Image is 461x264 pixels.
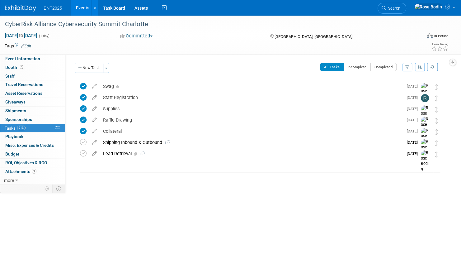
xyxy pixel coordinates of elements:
img: Rose Bodin [421,150,430,172]
span: Search [386,6,400,11]
img: Randy McDonald [421,94,429,102]
div: Collateral [100,126,403,137]
span: ROI, Objectives & ROO [5,160,47,165]
img: Rose Bodin [421,83,430,105]
img: Format-Inperson.png [427,33,433,38]
a: edit [89,84,100,89]
i: Move task [435,151,438,157]
a: Shipments [0,107,65,115]
div: Event Format [382,32,449,42]
span: Event Information [5,56,40,61]
button: All Tasks [320,63,344,71]
a: Travel Reservations [0,80,65,89]
span: 1 [162,141,170,145]
a: edit [89,95,100,100]
i: Move task [435,129,438,135]
a: ROI, Objectives & ROO [0,159,65,167]
a: Booth [0,63,65,72]
span: [DATE] [407,84,421,89]
a: Giveaways [0,98,65,106]
span: Booth [5,65,25,70]
span: [DATE] [407,118,421,122]
div: Staff Registration [100,92,403,103]
div: Event Rating [431,43,448,46]
i: Move task [435,107,438,113]
button: New Task [75,63,103,73]
span: 71% [17,126,26,130]
a: edit [89,106,100,112]
i: Move task [435,95,438,101]
span: Tasks [5,126,26,131]
img: Rose Bodin [421,117,430,139]
a: Asset Reservations [0,89,65,98]
i: Move task [435,140,438,146]
span: more [4,178,14,183]
span: Attachments [5,169,36,174]
span: [DATE] [407,95,421,100]
div: Raffle Drawing [100,115,403,125]
a: edit [89,151,100,156]
i: Move task [435,84,438,90]
span: [DATE] [DATE] [5,33,37,38]
img: Rose Bodin [421,105,430,127]
span: to [18,33,24,38]
img: ExhibitDay [5,5,36,12]
div: CyberRisk Alliance Cybersecurity Summit Charlotte [3,19,411,30]
span: (1 day) [38,34,49,38]
span: Playbook [5,134,23,139]
button: Completed [370,63,397,71]
a: edit [89,140,100,145]
a: Event Information [0,55,65,63]
a: Attachments3 [0,167,65,176]
span: Shipments [5,108,26,113]
span: ENT2025 [44,6,62,11]
span: Budget [5,151,19,156]
span: Asset Reservations [5,91,42,96]
span: Staff [5,74,15,79]
a: Misc. Expenses & Credits [0,141,65,150]
button: Committed [118,33,155,39]
span: [DATE] [407,107,421,111]
button: Incomplete [344,63,371,71]
div: Lead Retrieval [100,148,403,159]
span: Giveaways [5,99,26,104]
td: Personalize Event Tab Strip [42,185,53,193]
img: Rose Bodin [421,128,430,150]
i: Move task [435,118,438,124]
img: Rose Bodin [414,3,442,10]
span: [GEOGRAPHIC_DATA], [GEOGRAPHIC_DATA] [274,34,352,39]
td: Tags [5,43,31,49]
span: [DATE] [407,140,421,145]
div: In-Person [434,34,449,38]
a: Refresh [427,63,438,71]
a: Staff [0,72,65,80]
span: 3 [32,169,36,174]
span: 1 [138,152,145,156]
span: Sponsorships [5,117,32,122]
a: Tasks71% [0,124,65,132]
div: Supplies [100,103,403,114]
span: Misc. Expenses & Credits [5,143,54,148]
a: Playbook [0,132,65,141]
div: Shipping Inbound & Outbound [100,137,403,148]
a: Edit [21,44,31,48]
a: more [0,176,65,185]
span: [DATE] [407,151,421,156]
a: edit [89,128,100,134]
span: [DATE] [407,129,421,133]
a: Search [378,3,406,14]
td: Toggle Event Tabs [53,185,65,193]
span: Booth not reserved yet [19,65,25,70]
a: Budget [0,150,65,158]
a: Sponsorships [0,115,65,124]
img: Rose Bodin [421,139,430,161]
div: Swag [100,81,403,92]
span: Travel Reservations [5,82,43,87]
a: edit [89,117,100,123]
